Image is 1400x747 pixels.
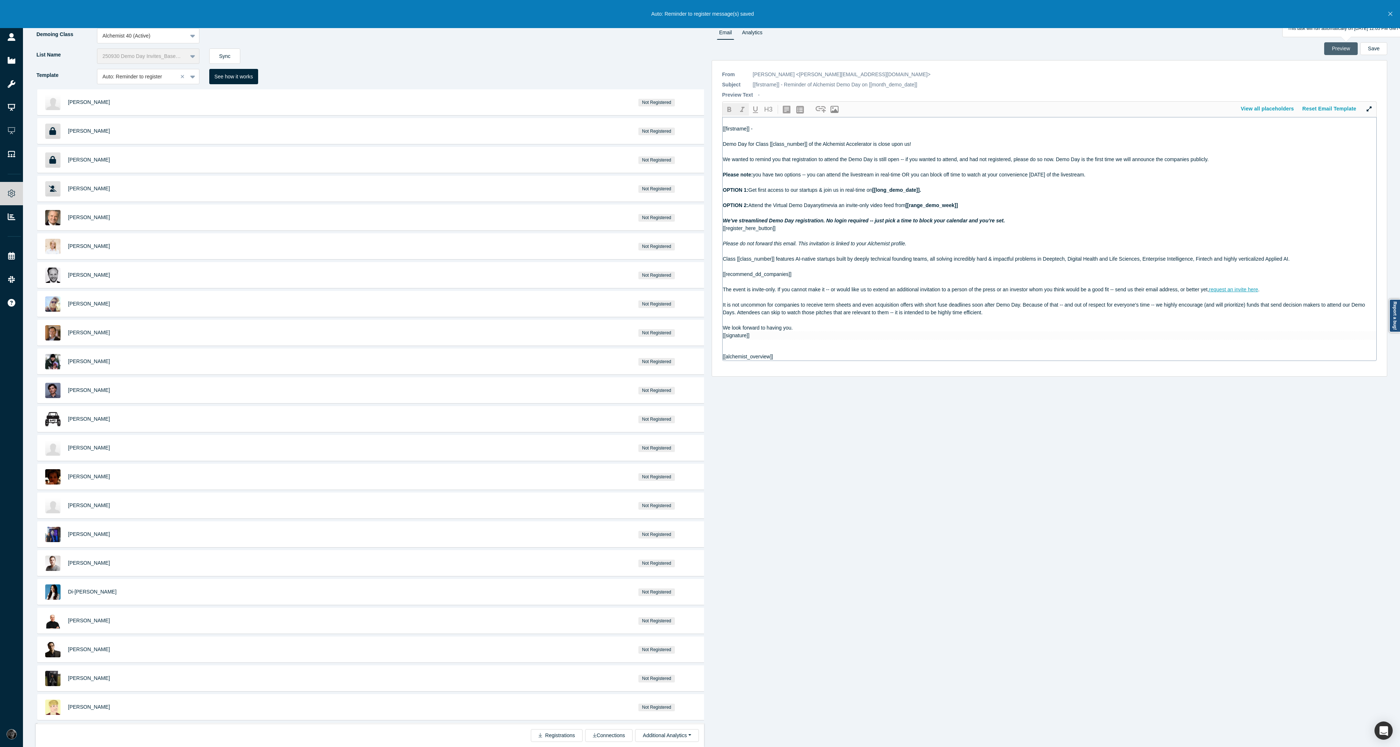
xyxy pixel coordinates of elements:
[36,48,97,61] label: List Name
[723,271,792,277] span: [[recommend_dd_companies]]
[722,91,753,99] p: Preview Text
[68,387,110,393] a: [PERSON_NAME]
[68,99,110,105] a: [PERSON_NAME]
[45,383,61,398] img: Dalton Caldwell's Profile Image
[68,243,110,249] a: [PERSON_NAME]
[753,71,931,78] p: [PERSON_NAME] <[PERSON_NAME][EMAIL_ADDRESS][DOMAIN_NAME]>
[45,700,61,715] img: David Fleck's Profile Image
[723,241,907,246] span: Please do not forward this email. This invitation is linked to your Alchemist profile.
[209,48,240,64] button: Sync
[68,502,110,508] a: [PERSON_NAME]
[68,531,110,537] span: [PERSON_NAME]
[45,95,61,110] img: Charles Megaw's Profile Image
[45,412,61,427] img: Bubba Murarka's Profile Image
[45,440,61,456] img: Charles Huang's Profile Image
[723,325,793,331] span: We look forward to having you.
[1360,42,1387,55] button: Save
[722,81,748,89] p: Subject
[45,239,61,254] img: Paula Hübner's Profile Image
[45,296,61,312] img: Christine Herron's Profile Image
[638,473,675,481] span: Not Registered
[813,202,831,208] span: anytime
[68,560,110,566] a: [PERSON_NAME]
[831,202,906,208] span: via an invite-only video feed from
[638,617,675,625] span: Not Registered
[68,128,110,134] a: [PERSON_NAME]
[68,330,110,335] a: [PERSON_NAME]
[68,416,110,422] a: [PERSON_NAME]
[638,502,675,510] span: Not Registered
[723,126,753,132] span: [[firstname]] -
[36,28,97,41] label: Demoing Class
[638,646,675,654] span: Not Registered
[758,91,760,99] p: -
[68,646,110,652] span: [PERSON_NAME]
[585,729,633,742] button: Connections
[723,156,1209,162] span: We wanted to remind you that registration to attend the Demo Day is still open -- if you wanted t...
[45,354,61,369] img: Ed Zimmerman's Profile Image
[739,28,765,40] a: Analytics
[1389,299,1400,332] a: Report a bug!
[7,729,17,739] img: Rami Chousein's Account
[723,332,1377,339] div: [[signature]]
[45,268,61,283] img: Kilian von Berlichingen's Profile Image
[68,589,117,595] span: Di-[PERSON_NAME]
[794,103,807,116] button: create uolbg-list-item
[638,128,675,135] span: Not Registered
[638,675,675,682] span: Not Registered
[638,387,675,394] span: Not Registered
[723,172,753,178] span: Please note:
[68,157,110,163] a: [PERSON_NAME]
[723,287,1209,292] span: The event is invite-only. If you cannot make it -- or would like us to extend an additional invit...
[45,210,61,225] img: Tom Burniece's Profile Image
[68,272,110,278] a: [PERSON_NAME]
[638,704,675,711] span: Not Registered
[638,243,675,250] span: Not Registered
[717,28,735,40] a: Email
[723,218,1005,223] span: We’ve streamlined Demo Day registration. No login required -- just pick a time to block your cale...
[68,675,110,681] span: [PERSON_NAME]
[45,527,61,542] img: Curtis Lee's Profile Image
[905,202,958,208] span: [[range_demo_week]]
[638,444,675,452] span: Not Registered
[1298,102,1361,115] button: Reset Email Template
[638,531,675,538] span: Not Registered
[638,156,675,164] span: Not Registered
[723,202,748,208] span: OPTION 2:
[723,187,748,193] span: OPTION 1:
[1209,287,1258,292] a: request an invite here
[638,358,675,366] span: Not Registered
[68,618,110,623] a: [PERSON_NAME]
[1341,28,1386,41] button: Send Test Email
[638,416,675,423] span: Not Registered
[638,272,675,279] span: Not Registered
[45,671,61,686] img: Chris Moore's Profile Image
[1258,287,1260,292] span: .
[68,445,110,451] a: [PERSON_NAME]
[748,202,813,208] span: Attend the Virtual Demo Day
[45,556,61,571] img: David McIntosh's Profile Image
[723,225,776,231] span: [[register_here_button]]
[36,69,97,82] label: Template
[723,354,773,359] span: [[alchemist_overview]]
[45,642,61,657] img: Daniel Scholnick's Profile Image
[638,185,675,193] span: Not Registered
[68,214,110,220] span: [PERSON_NAME]
[68,474,110,479] a: [PERSON_NAME]
[651,10,754,18] p: Auto: Reminder to register message(s) saved
[638,300,675,308] span: Not Registered
[68,358,110,364] a: [PERSON_NAME]
[872,187,921,193] span: [[long_demo_date]].
[531,729,583,742] button: Registrations
[638,588,675,596] span: Not Registered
